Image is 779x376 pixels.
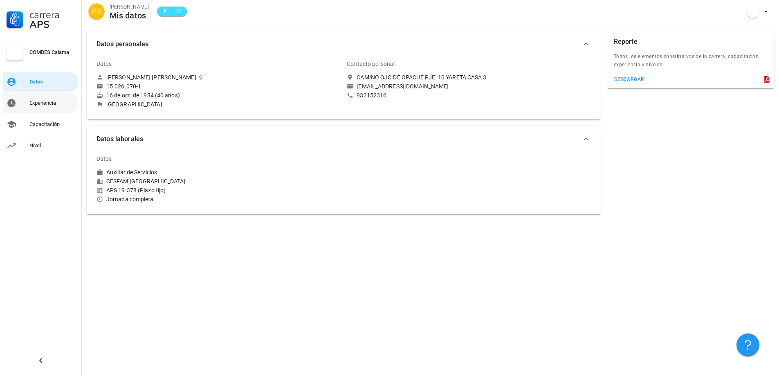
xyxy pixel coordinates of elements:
[611,74,648,85] button: descargar
[347,92,590,99] a: 933152316
[347,83,590,90] a: [EMAIL_ADDRESS][DOMAIN_NAME]
[97,196,340,203] div: Jornada completa
[3,72,79,92] a: Datos
[746,5,759,18] div: avatar
[3,93,79,113] a: Experiencia
[87,31,601,57] button: Datos personales
[88,3,105,20] div: avatar
[3,115,79,134] a: Capacitación
[614,31,638,52] div: Reporte
[97,133,581,145] span: Datos laborales
[110,11,149,20] div: Mis datos
[357,74,486,81] div: CAMINO OJO DE OPACHE PJE. 10 YARETA CASA 3
[97,38,581,50] span: Datos personales
[175,7,182,16] span: 15
[162,7,168,16] span: F
[97,178,340,185] div: CESFAM [GEOGRAPHIC_DATA]
[347,54,395,74] div: Contacto personal
[106,83,141,90] div: 15.026.070-1
[97,149,112,169] div: Datos
[29,79,75,85] div: Datos
[29,142,75,149] div: Nivel
[97,54,112,74] div: Datos
[92,3,101,20] span: PR
[97,92,340,99] div: 16 de oct. de 1984 (40 años)
[357,92,386,99] div: 933152316
[87,126,601,152] button: Datos laborales
[106,169,157,176] div: Auxiliar de Servicios
[357,83,449,90] div: [EMAIL_ADDRESS][DOMAIN_NAME]
[29,20,75,29] div: APS
[607,52,774,74] div: Todos los elementos constitutivos de la carrera; capacitación, experiencia y niveles.
[29,10,75,20] div: Carrera
[106,101,162,108] div: [GEOGRAPHIC_DATA]
[97,187,340,194] div: APS 19.378 (Plazo fijo)
[347,74,590,81] a: CAMINO OJO DE OPACHE PJE. 10 YARETA CASA 3
[3,136,79,155] a: Nivel
[29,100,75,106] div: Experiencia
[110,3,149,11] div: [PERSON_NAME]
[29,49,75,56] div: COMDES Calama
[106,74,196,81] div: [PERSON_NAME] [PERSON_NAME]
[614,77,644,82] div: descargar
[29,121,75,128] div: Capacitación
